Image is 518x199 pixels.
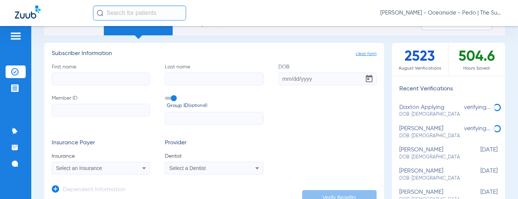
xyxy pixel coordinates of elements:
[52,153,150,160] span: Insurance
[460,168,498,182] span: [DATE]
[93,6,186,20] input: Search for patients
[167,102,263,110] span: Group ID
[392,65,448,72] span: August Verifications
[399,111,460,118] span: DOB: [DEMOGRAPHIC_DATA]
[97,10,103,16] img: Search Icon
[63,186,125,194] h3: Dependent Information
[52,73,150,85] input: First name
[448,65,505,72] span: Hours Saved
[52,50,377,58] h3: Subscriber Information
[165,73,263,85] input: Last name
[399,125,460,139] div: [PERSON_NAME]
[448,43,505,76] div: 504.6
[188,102,207,110] small: (optional)
[399,175,460,182] span: DOB: [DEMOGRAPHIC_DATA]
[392,86,505,93] h3: Recent Verifications
[399,154,460,161] span: DOB: [DEMOGRAPHIC_DATA]
[392,43,448,76] div: 2523
[464,105,491,110] span: verifying...
[399,104,460,118] div: daxton applying
[52,104,150,116] input: Member ID
[165,63,263,85] label: Last name
[52,139,150,147] h3: Insurance Payer
[56,165,102,171] span: Select an Insurance
[380,9,503,17] span: [PERSON_NAME] - Oceanside - Pedo | The Super Dentists
[52,63,150,85] label: First name
[278,73,377,85] input: DOBOpen calendar
[165,153,263,160] span: Dentist
[10,32,22,41] img: hamburger-icon
[362,71,377,86] button: Open calendar
[460,147,498,160] span: [DATE]
[356,50,377,58] span: clear form
[169,165,206,171] span: Select a Dentist
[399,133,460,139] span: DOB: [DEMOGRAPHIC_DATA]
[15,6,41,19] img: Zuub Logo
[165,139,263,147] h3: Provider
[278,63,377,85] label: DOB
[399,168,460,182] div: [PERSON_NAME]
[464,126,491,132] span: verifying...
[52,94,150,125] label: Member ID
[399,147,460,160] div: [PERSON_NAME]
